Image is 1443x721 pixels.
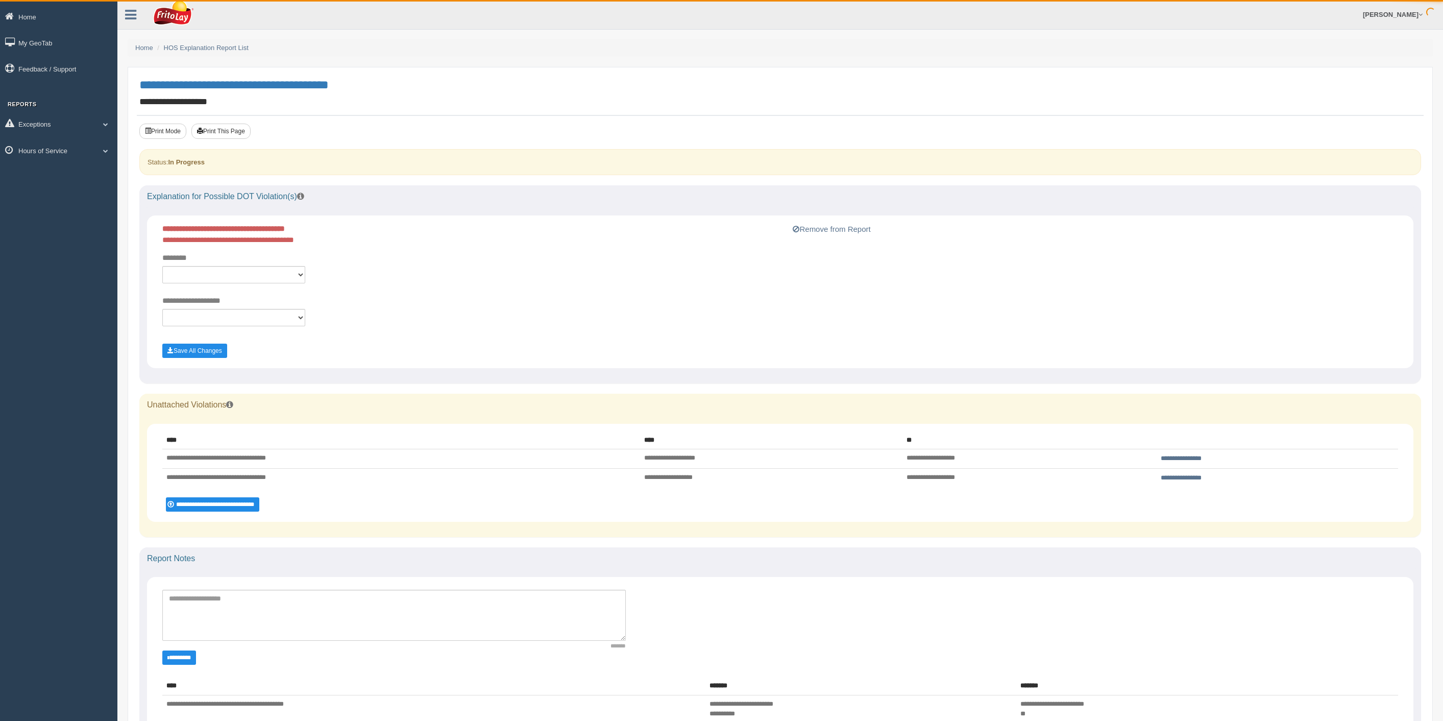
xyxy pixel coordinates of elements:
button: Print This Page [191,124,251,139]
a: Home [135,44,153,52]
button: Save [162,344,227,358]
a: HOS Explanation Report List [164,44,249,52]
strong: In Progress [168,158,205,166]
div: Status: [139,149,1421,175]
button: Change Filter Options [162,651,196,665]
button: Remove from Report [790,223,873,235]
div: Explanation for Possible DOT Violation(s) [139,185,1421,208]
button: Print Mode [139,124,186,139]
div: Unattached Violations [139,394,1421,416]
div: Report Notes [139,547,1421,570]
